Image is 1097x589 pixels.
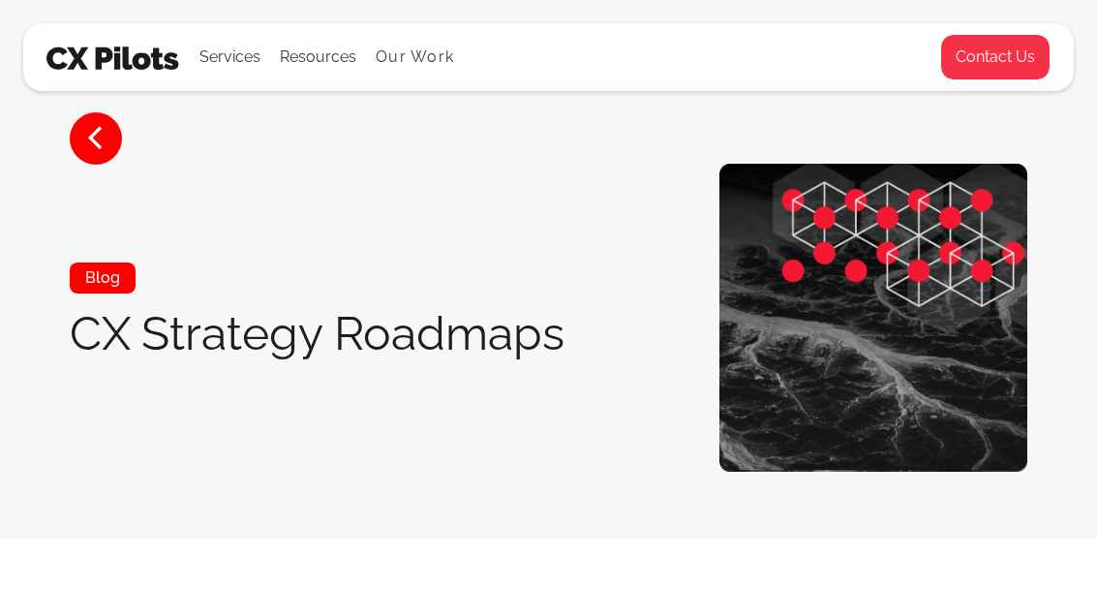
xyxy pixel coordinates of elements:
div: Resources [280,24,356,90]
a: < [70,112,122,165]
div: Services [199,24,260,90]
a: Contact Us [940,34,1051,80]
div: Blog [70,263,136,294]
h1: CX Strategy Roadmaps [70,308,564,358]
a: Our Work [376,48,454,66]
div: Resources [280,44,356,71]
div: Services [199,44,260,71]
